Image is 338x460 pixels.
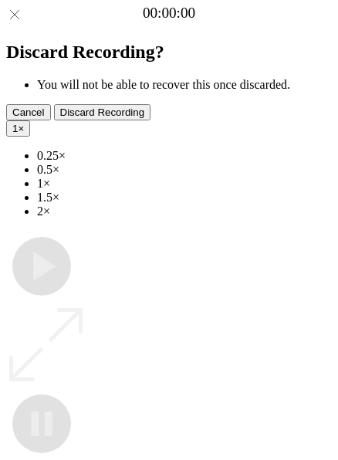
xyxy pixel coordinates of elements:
[6,120,30,137] button: 1×
[6,42,332,63] h2: Discard Recording?
[143,5,195,22] a: 00:00:00
[37,163,332,177] li: 0.5×
[37,78,332,92] li: You will not be able to recover this once discarded.
[37,177,332,191] li: 1×
[37,149,332,163] li: 0.25×
[37,205,332,218] li: 2×
[12,123,18,134] span: 1
[6,104,51,120] button: Cancel
[54,104,151,120] button: Discard Recording
[37,191,332,205] li: 1.5×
